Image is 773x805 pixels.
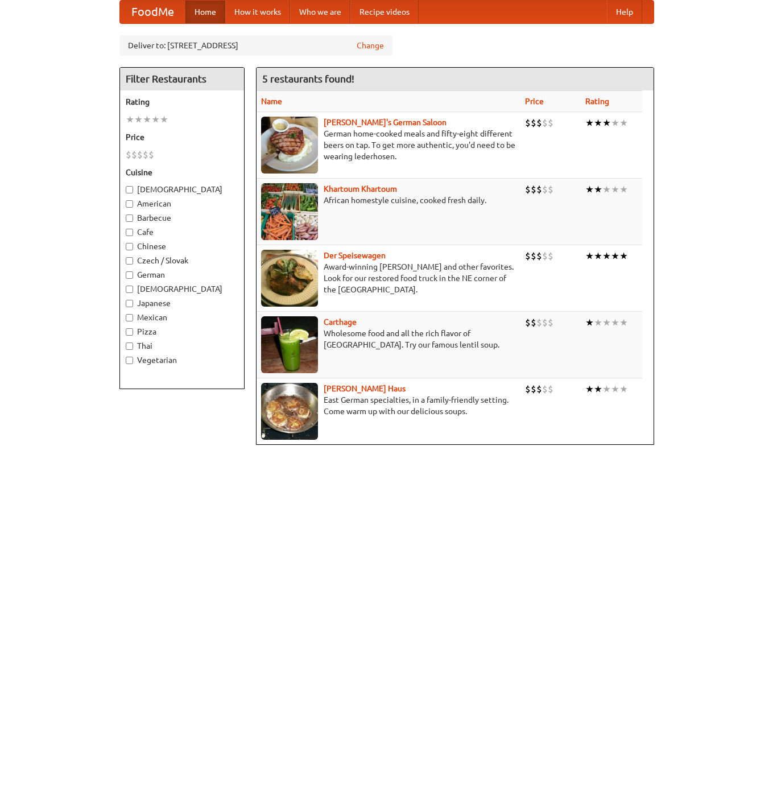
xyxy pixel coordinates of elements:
[585,250,594,262] li: ★
[261,183,318,240] img: khartoum.jpg
[594,250,602,262] li: ★
[160,113,168,126] li: ★
[525,250,531,262] li: $
[619,383,628,395] li: ★
[126,357,133,364] input: Vegetarian
[290,1,350,23] a: Who we are
[126,243,133,250] input: Chinese
[126,198,238,209] label: American
[261,383,318,440] img: kohlhaus.jpg
[585,117,594,129] li: ★
[594,117,602,129] li: ★
[548,117,553,129] li: $
[602,250,611,262] li: ★
[542,250,548,262] li: $
[548,250,553,262] li: $
[611,183,619,196] li: ★
[126,148,131,161] li: $
[525,183,531,196] li: $
[131,148,137,161] li: $
[120,68,244,90] h4: Filter Restaurants
[151,113,160,126] li: ★
[261,97,282,106] a: Name
[261,195,516,206] p: African homestyle cuisine, cooked fresh daily.
[261,328,516,350] p: Wholesome food and all the rich flavor of [GEOGRAPHIC_DATA]. Try our famous lentil soup.
[324,118,447,127] a: [PERSON_NAME]'s German Saloon
[531,183,536,196] li: $
[611,250,619,262] li: ★
[261,250,318,307] img: speisewagen.jpg
[619,250,628,262] li: ★
[619,316,628,329] li: ★
[611,117,619,129] li: ★
[324,184,397,193] a: Khartoum Khartoum
[126,131,238,143] h5: Price
[126,255,238,266] label: Czech / Slovak
[536,250,542,262] li: $
[324,317,357,327] a: Carthage
[261,128,516,162] p: German home-cooked meals and fifty-eight different beers on tap. To get more authentic, you'd nee...
[585,383,594,395] li: ★
[525,316,531,329] li: $
[585,97,609,106] a: Rating
[525,117,531,129] li: $
[126,226,238,238] label: Cafe
[126,328,133,336] input: Pizza
[542,383,548,395] li: $
[126,214,133,222] input: Barbecue
[261,394,516,417] p: East German specialties, in a family-friendly setting. Come warm up with our delicious soups.
[126,326,238,337] label: Pizza
[536,183,542,196] li: $
[126,300,133,307] input: Japanese
[126,354,238,366] label: Vegetarian
[126,200,133,208] input: American
[607,1,642,23] a: Help
[261,117,318,174] img: esthers.jpg
[262,73,354,84] ng-pluralize: 5 restaurants found!
[548,316,553,329] li: $
[126,314,133,321] input: Mexican
[594,383,602,395] li: ★
[548,183,553,196] li: $
[594,183,602,196] li: ★
[143,148,148,161] li: $
[585,316,594,329] li: ★
[531,383,536,395] li: $
[602,117,611,129] li: ★
[126,286,133,293] input: [DEMOGRAPHIC_DATA]
[126,269,238,280] label: German
[525,97,544,106] a: Price
[126,167,238,178] h5: Cuisine
[126,283,238,295] label: [DEMOGRAPHIC_DATA]
[531,117,536,129] li: $
[261,316,318,373] img: carthage.jpg
[261,261,516,295] p: Award-winning [PERSON_NAME] and other favorites. Look for our restored food truck in the NE corne...
[531,316,536,329] li: $
[120,1,185,23] a: FoodMe
[602,316,611,329] li: ★
[126,340,238,352] label: Thai
[350,1,419,23] a: Recipe videos
[536,383,542,395] li: $
[536,316,542,329] li: $
[126,271,133,279] input: German
[137,148,143,161] li: $
[185,1,225,23] a: Home
[542,117,548,129] li: $
[126,241,238,252] label: Chinese
[324,384,406,393] a: [PERSON_NAME] Haus
[602,383,611,395] li: ★
[126,113,134,126] li: ★
[542,316,548,329] li: $
[126,184,238,195] label: [DEMOGRAPHIC_DATA]
[126,312,238,323] label: Mexican
[594,316,602,329] li: ★
[134,113,143,126] li: ★
[357,40,384,51] a: Change
[126,229,133,236] input: Cafe
[119,35,392,56] div: Deliver to: [STREET_ADDRESS]
[126,342,133,350] input: Thai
